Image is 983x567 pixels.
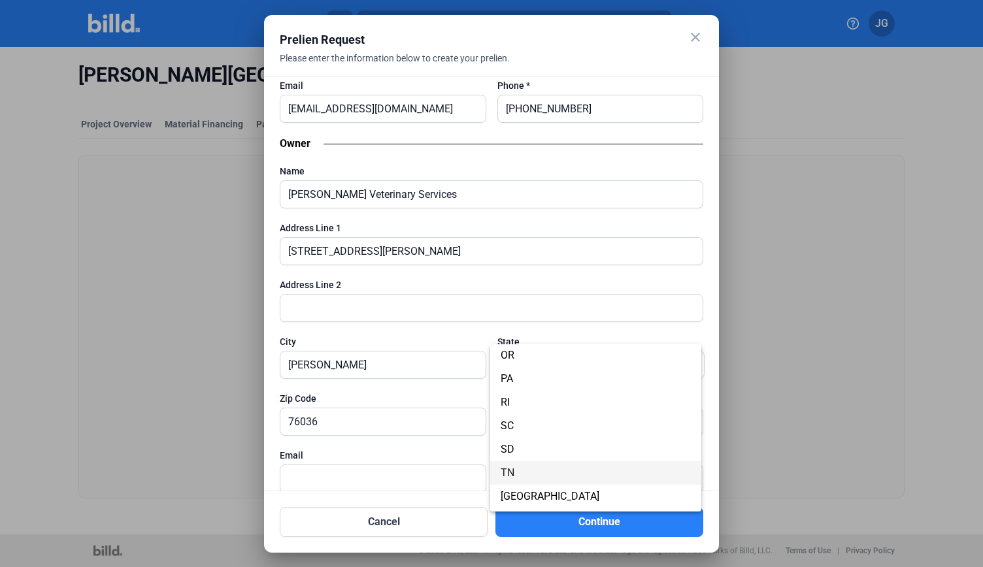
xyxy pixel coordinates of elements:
span: [GEOGRAPHIC_DATA] [501,490,599,502]
span: PA [501,372,513,385]
span: OR [501,349,514,361]
span: RI [501,396,510,408]
span: SD [501,443,514,455]
span: SC [501,419,514,432]
span: TN [501,466,514,479]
